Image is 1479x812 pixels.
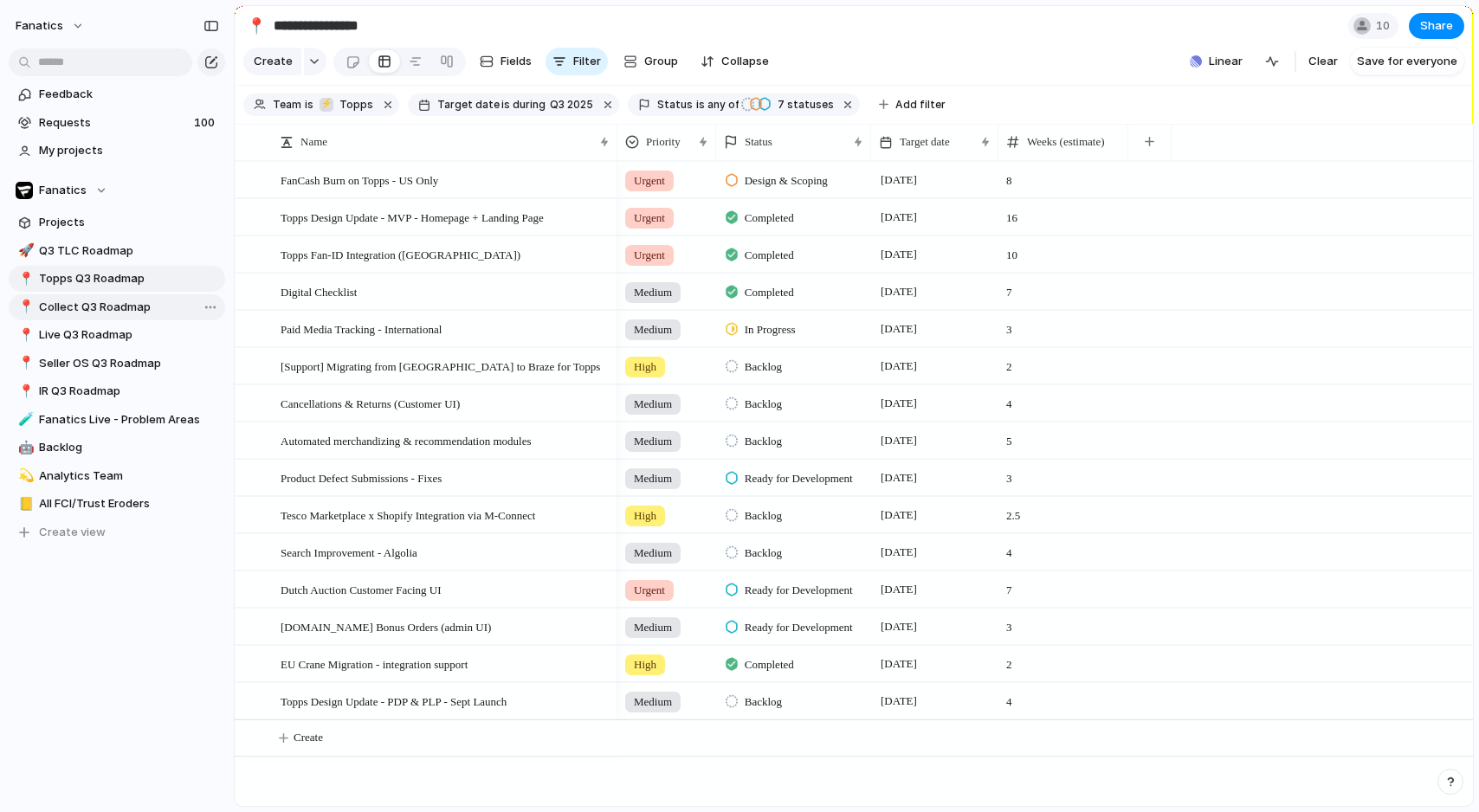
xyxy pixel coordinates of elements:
span: All FCI/Trust Eroders [39,495,219,512]
span: Clear [1308,53,1338,70]
span: Topps Q3 Roadmap [39,270,219,287]
span: [DOMAIN_NAME] Bonus Orders (admin UI) [281,616,491,636]
div: 📍 [18,353,30,373]
span: [DATE] [876,356,921,377]
span: Backlog [745,358,782,376]
a: 📍Seller OS Q3 Roadmap [9,351,225,377]
span: 3 [999,461,1127,487]
span: 7 [999,274,1127,301]
a: 📍Topps Q3 Roadmap [9,266,225,292]
button: Create [243,48,301,75]
span: Status [745,133,772,151]
span: Q3 2025 [550,97,593,113]
a: Feedback [9,81,225,107]
div: 🚀Q3 TLC Roadmap [9,238,225,264]
button: Filter [546,48,608,75]
span: Team [273,97,301,113]
button: fanatics [8,12,94,40]
span: Medium [634,619,672,636]
div: 📍 [247,14,266,37]
span: 10 [1376,17,1395,35]
a: 📍Collect Q3 Roadmap [9,294,225,320]
span: Backlog [745,545,782,562]
button: isany of [693,95,742,114]
span: is [696,97,705,113]
span: Filter [573,53,601,70]
span: Status [657,97,693,113]
span: Automated merchandizing & recommendation modules [281,430,532,450]
a: Projects [9,209,225,235]
span: Analytics Team [39,467,219,485]
a: 🤖Backlog [9,435,225,461]
div: 📒 [18,494,30,514]
button: Group [615,48,687,75]
span: Name [300,133,327,151]
span: Live Q3 Roadmap [39,326,219,344]
div: 📍 [18,325,30,345]
span: Fields [501,53,532,70]
div: 🧪 [18,409,30,429]
span: Tesco Marketplace x Shopify Integration via M-Connect [281,505,535,525]
span: Completed [745,209,794,227]
span: Paid Media Tracking - International [281,319,442,338]
span: Requests [39,114,189,132]
span: Backlog [745,396,782,413]
span: Share [1420,17,1453,35]
button: Save for everyone [1350,48,1464,75]
span: [DATE] [876,616,921,637]
span: Completed [745,284,794,301]
button: Q3 2025 [546,95,597,114]
button: 📍 [242,12,270,40]
span: Urgent [634,172,665,190]
a: 📍IR Q3 Roadmap [9,378,225,404]
button: isduring [500,95,548,114]
span: [DATE] [876,542,921,563]
span: Add filter [895,97,946,113]
span: EU Crane Migration - integration support [281,654,468,673]
span: High [634,507,656,525]
span: High [634,358,656,376]
button: 🤖 [16,439,33,456]
span: 8 [999,163,1127,190]
span: Backlog [745,693,782,711]
span: Medium [634,545,672,562]
button: Linear [1183,48,1250,74]
span: Topps Design Update - MVP - Homepage + Landing Page [281,207,544,227]
span: Urgent [634,209,665,227]
span: Fanatics [39,182,87,199]
div: 📍 [18,297,30,317]
button: 📍 [16,355,33,372]
span: is [305,97,313,113]
span: Fanatics Live - Problem Areas [39,411,219,429]
span: Ready for Development [745,582,853,599]
div: 📍 [18,382,30,402]
span: Product Defect Submissions - Fixes [281,467,442,487]
button: is [301,95,317,114]
span: [DATE] [876,281,921,302]
button: Share [1409,13,1464,39]
span: Save for everyone [1357,53,1457,70]
span: Dutch Auction Customer Facing UI [281,579,442,599]
span: any of [705,97,739,113]
span: [Support] Migrating from [GEOGRAPHIC_DATA] to Braze for Topps [281,356,600,376]
a: 📍Live Q3 Roadmap [9,322,225,348]
span: [DATE] [876,579,921,600]
span: Seller OS Q3 Roadmap [39,355,219,372]
div: 📍 [18,269,30,289]
button: 📍 [16,326,33,344]
span: Medium [634,470,672,487]
div: 💫 [18,466,30,486]
span: Priority [646,133,681,151]
button: Fields [473,48,539,75]
span: during [510,97,546,113]
button: Create view [9,519,225,545]
span: Medium [634,284,672,301]
button: Add filter [869,93,956,117]
span: Weeks (estimate) [1027,133,1105,151]
span: Search Improvement - Algolia [281,542,417,562]
span: 100 [194,114,218,132]
span: 4 [999,386,1127,413]
span: 2 [999,349,1127,376]
span: Collapse [721,53,769,70]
